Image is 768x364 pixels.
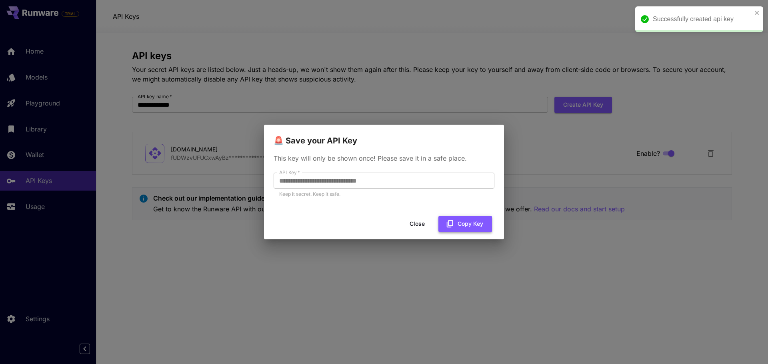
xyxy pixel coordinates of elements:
iframe: Chat Widget [728,326,768,364]
div: Successfully created api key [653,14,752,24]
label: API Key [279,169,300,176]
div: Widget de chat [728,326,768,364]
button: close [754,10,760,16]
button: Copy Key [438,216,492,232]
button: Close [399,216,435,232]
p: This key will only be shown once! Please save it in a safe place. [274,153,494,163]
p: Keep it secret. Keep it safe. [279,190,489,198]
h2: 🚨 Save your API Key [264,125,504,147]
